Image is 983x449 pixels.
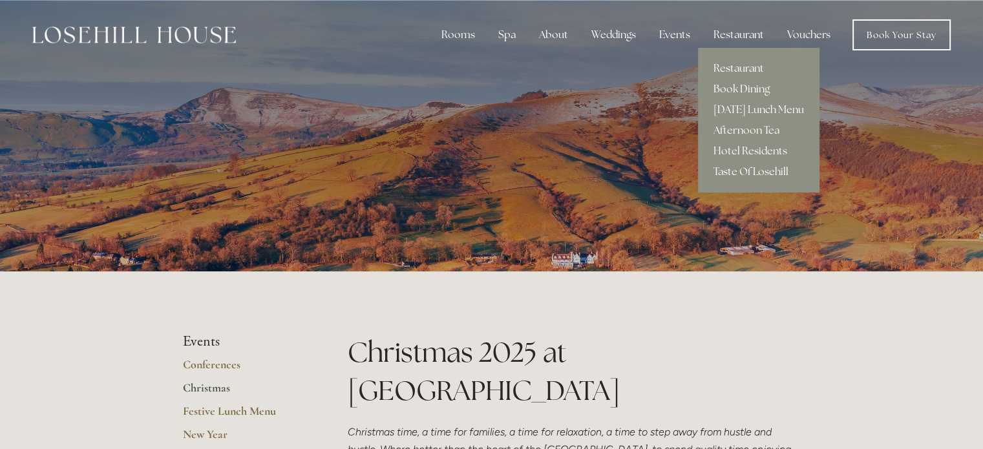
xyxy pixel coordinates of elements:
a: Conferences [183,357,306,381]
div: Spa [488,22,526,48]
a: Book Your Stay [852,19,951,50]
div: Weddings [581,22,646,48]
a: Taste Of Losehill [698,162,819,182]
a: Festive Lunch Menu [183,404,306,427]
h1: Christmas 2025 at [GEOGRAPHIC_DATA] [348,333,801,410]
a: Hotel Residents [698,141,819,162]
img: Losehill House [32,26,236,43]
a: [DATE] Lunch Menu [698,99,819,120]
div: About [529,22,578,48]
li: Events [183,333,306,350]
a: Book Dining [698,79,819,99]
a: Vouchers [777,22,841,48]
div: Rooms [431,22,485,48]
a: Restaurant [698,58,819,79]
a: Christmas [183,381,306,404]
a: Afternoon Tea [698,120,819,141]
div: Restaurant [703,22,774,48]
div: Events [649,22,701,48]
